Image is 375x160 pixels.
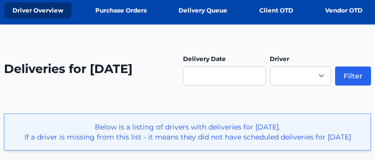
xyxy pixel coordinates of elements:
label: Driver [270,55,289,62]
a: Vendor OTD [317,2,371,18]
a: Client OTD [251,2,301,18]
button: Filter [335,66,371,85]
h2: Deliveries for [DATE] [4,61,133,77]
a: Driver Overview [4,2,71,18]
p: Below is a listing of drivers with deliveries for [DATE]. If a driver is missing from this list -... [12,122,363,142]
label: Delivery Date [183,55,226,62]
a: Delivery Queue [171,2,235,18]
a: Purchase Orders [87,2,155,18]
